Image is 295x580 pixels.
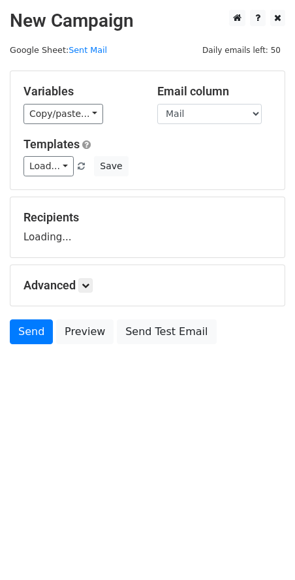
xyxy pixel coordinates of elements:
a: Send Test Email [117,319,216,344]
a: Copy/paste... [23,104,103,124]
small: Google Sheet: [10,45,107,55]
a: Load... [23,156,74,176]
a: Preview [56,319,114,344]
span: Daily emails left: 50 [198,43,285,57]
h5: Email column [157,84,272,99]
h2: New Campaign [10,10,285,32]
h5: Variables [23,84,138,99]
h5: Advanced [23,278,272,293]
h5: Recipients [23,210,272,225]
a: Send [10,319,53,344]
button: Save [94,156,128,176]
a: Sent Mail [69,45,107,55]
a: Daily emails left: 50 [198,45,285,55]
div: Loading... [23,210,272,244]
a: Templates [23,137,80,151]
